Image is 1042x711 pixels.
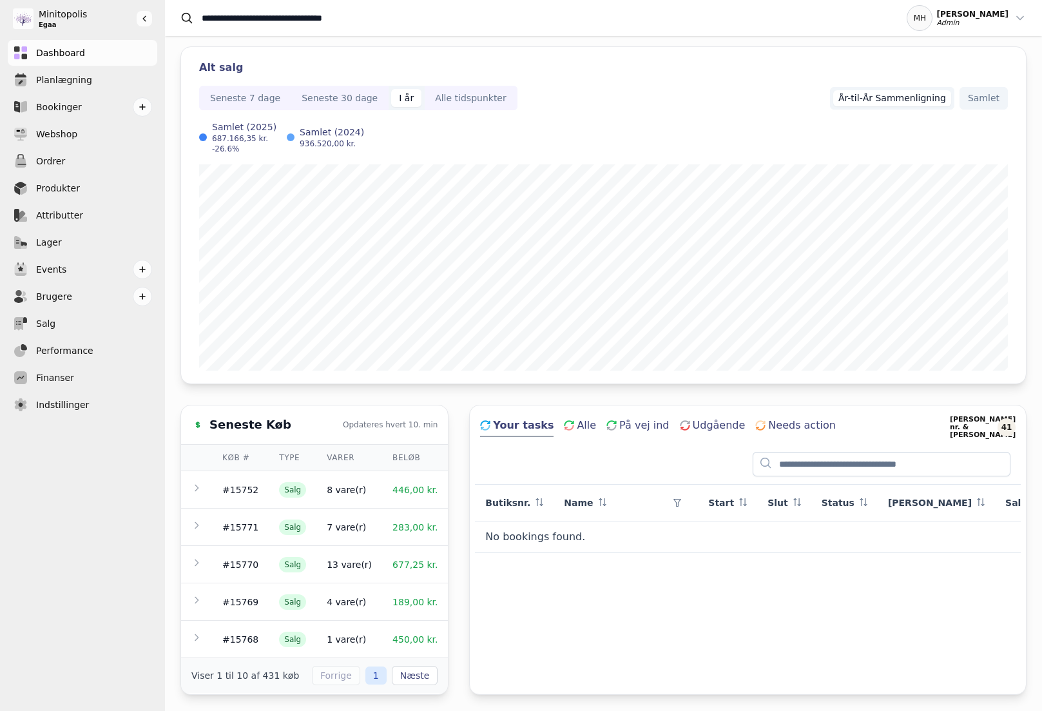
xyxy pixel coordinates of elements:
span: Salg [279,594,306,610]
span: [PERSON_NAME] nr. & [PERSON_NAME] [950,416,995,439]
a: Events [8,257,157,282]
div: 41 [998,418,1016,436]
span: Produkter [36,182,80,195]
button: Gør sidebaren større eller mindre [137,11,152,26]
span: Alle [577,418,596,433]
span: På vej ind [619,418,669,433]
button: På vej ind [606,418,669,437]
span: Lager [36,236,62,249]
div: Viser 1 til 10 af 431 køb [191,669,299,682]
span: Planlægning [36,73,92,87]
span: Ordrer [36,155,65,168]
span: Events [36,263,66,277]
span: Finanser [36,371,74,385]
span: 189,00 kr. [392,597,438,607]
a: Performance [8,338,157,364]
span: 450,00 kr. [392,634,438,645]
a: Ordrer [8,148,157,174]
label: Samlet (2025) [212,121,276,133]
a: Attributter [8,202,157,228]
span: Slut [767,496,788,509]
a: Bookinger [8,94,157,120]
a: Webshop [8,121,157,147]
th: Type [269,445,316,471]
div: [PERSON_NAME] [936,9,1008,19]
a: Brugere [8,284,157,309]
span: [PERSON_NAME] [888,496,972,509]
div: Seneste 30 dage [302,92,378,104]
span: 1 [365,667,387,685]
span: Name [564,496,593,509]
button: Needs action [755,418,835,437]
span: Salg [36,317,55,331]
div: 4 vare(r) [327,596,372,609]
a: Dashboard [8,40,157,66]
div: #15770 [222,558,258,571]
button: Your tasks [480,418,554,437]
a: Salg [8,311,157,336]
button: Alle [564,418,596,437]
a: Indstillinger [8,392,157,418]
th: Køb # [212,445,269,471]
button: MH[PERSON_NAME]Admin [907,5,1027,31]
a: Lager [8,229,157,255]
th: Beløb [382,445,448,471]
div: #15771 [222,521,258,534]
span: Salg [1005,496,1027,509]
span: Attributter [36,209,83,222]
div: #15769 [222,596,258,609]
div: Alle tidspunkter [435,92,507,104]
div: -26.6% [212,144,276,154]
button: Samlet [960,87,1008,110]
span: Start [708,496,734,509]
span: Needs action [768,418,835,433]
span: Dashboard [36,46,85,60]
span: Brugere [36,290,72,304]
button: Forrige [312,666,360,685]
th: Varer [316,445,382,471]
span: Salg [279,520,306,535]
span: 446,00 kr. [392,485,438,495]
button: Alle tidspunkter [425,86,517,110]
div: 936.520,00 kr. [300,139,364,149]
span: Webshop [36,128,77,141]
button: År-til-År Sammenligning [830,87,954,110]
span: Salg [279,557,306,572]
span: Indstillinger [36,398,89,412]
span: 283,00 kr. [392,522,438,532]
span: År-til-År Sammenligning [838,92,946,105]
div: Admin [936,19,1008,27]
div: Seneste 7 dage [210,92,280,104]
button: Seneste 7 dage [199,86,291,110]
button: Udgående [680,418,746,437]
span: Status [822,496,854,509]
div: Opdateres hvert 10. min [343,420,438,430]
span: Salg [279,482,306,498]
div: 1 vare(r) [327,633,372,646]
label: Samlet (2024) [300,126,364,139]
button: Næste [392,666,438,685]
div: MH [907,5,932,31]
div: #15752 [222,483,258,496]
div: #15768 [222,633,258,646]
button: I år [389,86,425,110]
button: Seneste 30 dage [291,86,389,110]
span: Performance [36,344,93,358]
div: I år [399,92,414,104]
span: Butiksnr. [485,496,530,509]
div: Alt salg [199,60,1008,75]
a: Finanser [8,365,157,391]
span: Bookinger [36,101,82,114]
a: Produkter [8,175,157,201]
div: 13 vare(r) [327,558,372,571]
h3: Seneste Køb [209,416,291,434]
span: 677,25 kr. [392,560,438,570]
span: Samlet [968,92,999,105]
div: 7 vare(r) [327,521,372,534]
a: Planlægning [8,67,157,93]
span: Your tasks [493,418,554,433]
div: 8 vare(r) [327,483,372,496]
span: Udgående [693,418,746,433]
span: Salg [279,632,306,647]
div: 687.166,35 kr. [212,133,276,144]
